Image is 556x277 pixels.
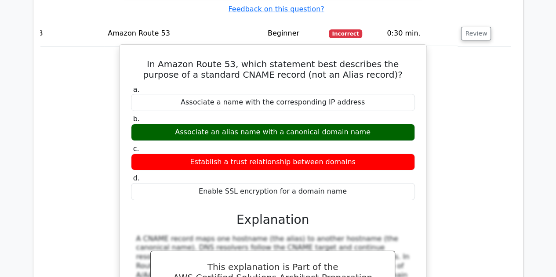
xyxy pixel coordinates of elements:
h5: In Amazon Route 53, which statement best describes the purpose of a standard CNAME record (not an... [130,59,416,80]
a: Feedback on this question? [228,5,324,13]
div: Associate a name with the corresponding IP address [131,94,415,111]
td: Beginner [264,21,325,46]
div: Enable SSL encryption for a domain name [131,183,415,200]
div: Establish a trust relationship between domains [131,154,415,171]
span: Incorrect [329,29,363,38]
td: 0:30 min. [383,21,458,46]
h3: Explanation [136,212,410,227]
div: Associate an alias name with a canonical domain name [131,124,415,141]
span: a. [133,85,140,94]
span: d. [133,174,140,182]
span: c. [133,144,139,153]
td: 3 [35,21,105,46]
span: b. [133,115,140,123]
button: Review [461,27,491,40]
td: Amazon Route 53 [104,21,264,46]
